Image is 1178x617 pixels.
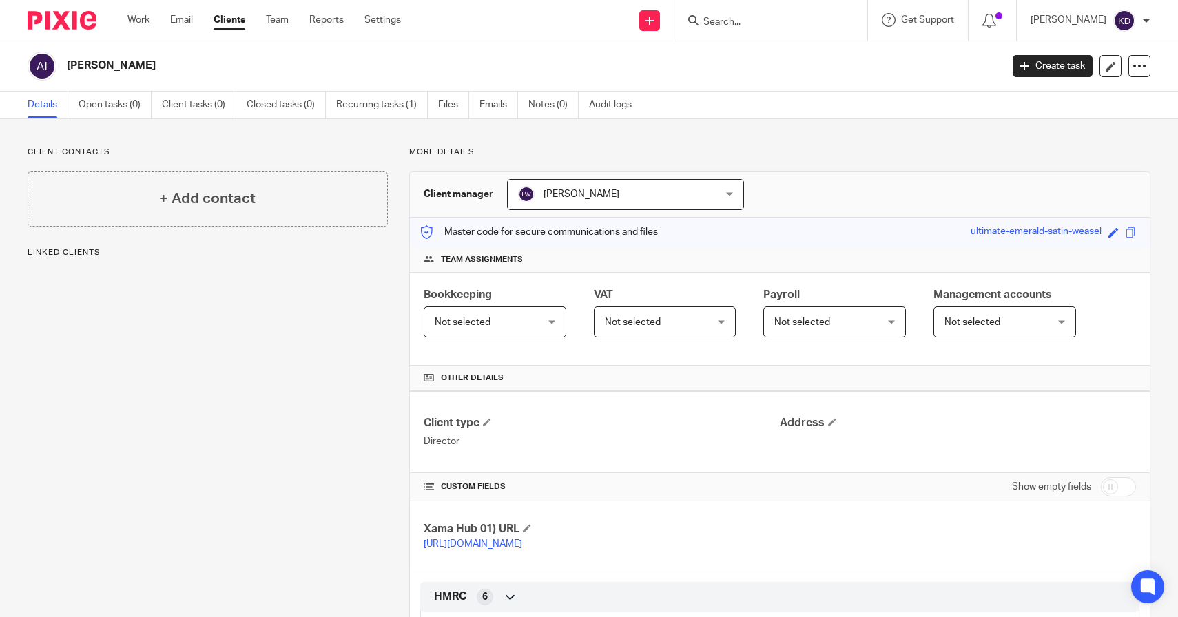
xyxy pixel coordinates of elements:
h4: + Add contact [159,188,256,209]
input: Search [702,17,826,29]
h4: Address [780,416,1136,430]
a: Audit logs [589,92,642,118]
span: [PERSON_NAME] [544,189,619,199]
p: More details [409,147,1150,158]
a: Create task [1013,55,1093,77]
span: VAT [594,289,613,300]
a: Recurring tasks (1) [336,92,428,118]
label: Show empty fields [1012,480,1091,494]
a: Settings [364,13,401,27]
span: HMRC [434,589,466,604]
h4: Xama Hub 01) URL [424,522,780,536]
span: 6 [482,590,488,604]
h3: Client manager [424,187,493,201]
h2: [PERSON_NAME] [67,59,807,73]
a: Details [28,92,68,118]
img: svg%3E [1113,10,1135,32]
a: Clients [214,13,245,27]
a: Emails [479,92,518,118]
span: Get Support [901,15,954,25]
a: Team [266,13,289,27]
a: Reports [309,13,344,27]
p: Master code for secure communications and files [420,225,658,239]
p: Director [424,435,780,448]
span: Team assignments [441,254,523,265]
img: Pixie [28,11,96,30]
span: Not selected [944,317,1000,327]
div: ultimate-emerald-satin-weasel [971,224,1102,240]
span: Other details [441,373,504,384]
span: Management accounts [933,289,1052,300]
img: svg%3E [28,52,56,81]
span: Payroll [763,289,800,300]
a: Files [438,92,469,118]
span: Not selected [774,317,830,327]
p: [PERSON_NAME] [1031,13,1106,27]
a: Email [170,13,193,27]
img: svg%3E [518,186,535,202]
span: Bookkeeping [424,289,492,300]
p: Client contacts [28,147,388,158]
h4: Client type [424,416,780,430]
span: Not selected [605,317,661,327]
p: Linked clients [28,247,388,258]
a: [URL][DOMAIN_NAME] [424,539,522,549]
a: Closed tasks (0) [247,92,326,118]
h4: CUSTOM FIELDS [424,481,780,492]
a: Notes (0) [528,92,579,118]
a: Client tasks (0) [162,92,236,118]
a: Work [127,13,149,27]
span: Not selected [435,317,490,327]
a: Open tasks (0) [79,92,152,118]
